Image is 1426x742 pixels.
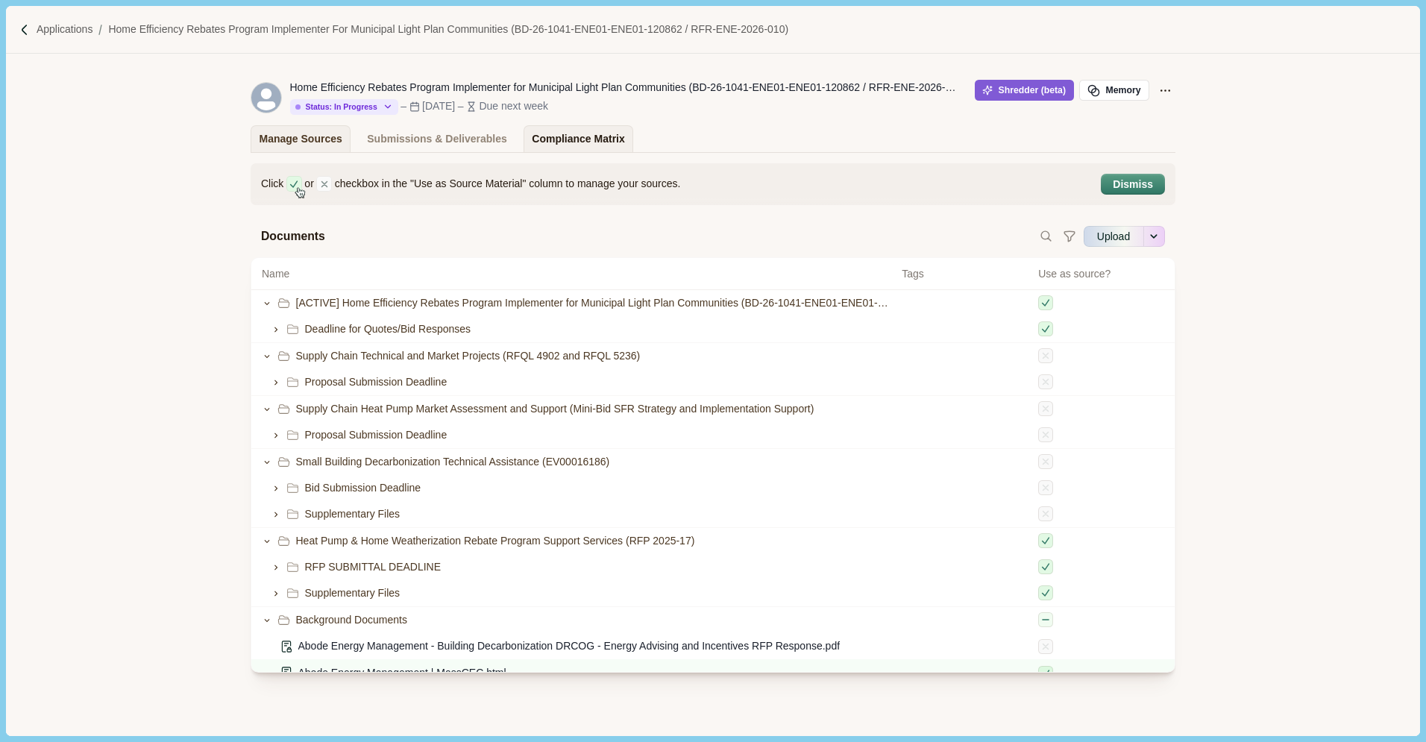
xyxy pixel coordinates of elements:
[902,266,1028,282] span: Tags
[296,454,610,470] span: Small Building Decarbonization Technical Assistance (EV00016186)
[261,227,325,246] span: Documents
[296,612,407,628] span: Background Documents
[422,98,455,114] div: [DATE]
[298,665,506,681] span: Abode Energy Management | MassCEC.html
[401,98,406,114] div: –
[305,559,442,575] span: RFP SUBMITTAL DEADLINE
[458,98,464,114] div: –
[1038,266,1111,282] span: Use as source?
[261,176,1090,192] div: or checkbox in the "Use as Source Material" column to manage your sources.
[251,125,351,152] a: Manage Sources
[359,125,516,152] a: Submissions & Deliverables
[1144,224,1165,248] button: See more options
[296,295,892,311] span: [ACTIVE] Home Efficiency Rebates Program Implementer for Municipal Light Plan Communities (BD-26-...
[1102,175,1163,194] button: Dismiss
[305,480,421,496] span: Bid Submission Deadline
[1084,224,1143,248] button: Upload
[305,374,447,390] span: Proposal Submission Deadline
[1155,80,1175,101] button: Application Actions
[298,638,841,654] span: Abode Energy Management - Building Decarbonization DRCOG - Energy Advising and Incentives RFP Res...
[261,176,283,192] span: Click
[296,348,641,364] span: Supply Chain Technical and Market Projects (RFQL 4902 and RFQL 5236)
[305,321,471,337] span: Deadline for Quotes/Bid Responses
[290,99,398,115] button: Status: In Progress
[305,585,401,601] span: Supplementary Files
[1079,80,1149,101] button: Memory
[479,98,548,114] div: Due next week
[296,401,814,417] span: Supply Chain Heat Pump Market Assessment and Support (Mini-Bid SFR Strategy and Implementation Su...
[305,506,401,522] span: Supplementary Files
[975,80,1074,101] button: Shredder (beta)
[524,125,633,152] a: Compliance Matrix
[92,23,108,37] img: Forward slash icon
[251,83,281,113] svg: avatar
[305,427,447,443] span: Proposal Submission Deadline
[367,126,507,152] div: Submissions & Deliverables
[18,23,31,37] img: Forward slash icon
[108,22,788,37] a: Home Efficiency Rebates Program Implementer for Municipal Light Plan Communities (BD-26-1041-ENE0...
[295,102,377,112] div: Status: In Progress
[260,126,342,152] div: Manage Sources
[296,533,695,549] span: Heat Pump & Home Weatherization Rebate Program Support Services (RFP 2025-17)
[37,22,93,37] a: Applications
[290,80,961,95] div: Home Efficiency Rebates Program Implementer for Municipal Light Plan Communities (BD-26-1041-ENE0...
[532,126,624,152] div: Compliance Matrix
[262,266,289,282] span: Name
